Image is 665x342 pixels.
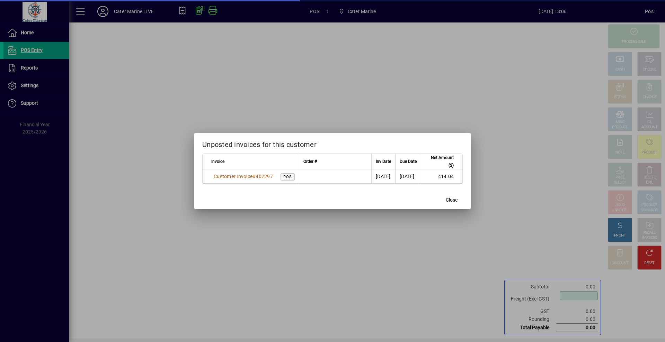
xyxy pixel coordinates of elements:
[256,174,273,179] span: 402297
[425,154,454,169] span: Net Amount ($)
[441,194,463,206] button: Close
[376,158,391,165] span: Inv Date
[446,196,458,204] span: Close
[395,169,421,183] td: [DATE]
[252,174,256,179] span: #
[371,169,395,183] td: [DATE]
[211,158,224,165] span: Invoice
[214,174,252,179] span: Customer Invoice
[211,173,275,180] a: Customer Invoice#402297
[400,158,417,165] span: Due Date
[421,169,462,183] td: 414.04
[283,175,292,179] span: POS
[194,133,471,153] h2: Unposted invoices for this customer
[303,158,317,165] span: Order #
